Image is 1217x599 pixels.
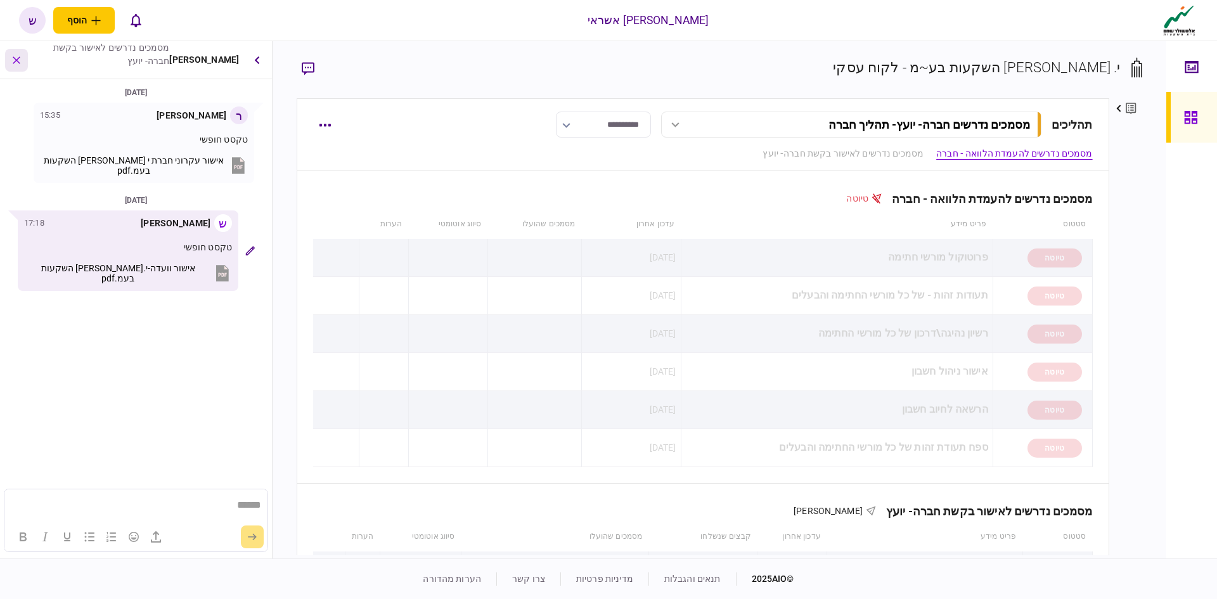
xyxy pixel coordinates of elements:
[588,12,709,29] div: [PERSON_NAME] אשראי
[423,574,481,584] a: הערות מהדורה
[24,263,232,283] button: אישור וועדה-י.[PERSON_NAME] השקעות בעמ.pdf
[846,192,882,205] div: טיוטה
[648,522,757,551] th: קבצים שנשלחו
[230,106,248,124] div: ר
[686,319,988,348] div: רשיון נהיגה\דרכון של כל מורשי החתימה
[1027,325,1082,344] div: טיוטה
[359,210,408,239] th: הערות
[24,241,232,254] p: טקסט חופשי
[1027,363,1082,382] div: טיוטה
[828,118,1030,131] div: מסמכים נדרשים חברה- יועץ - תהליך חברה
[169,41,239,79] div: [PERSON_NAME]
[650,327,676,340] div: [DATE]
[214,214,232,232] div: ש
[1027,401,1082,420] div: טיוטה
[40,155,228,176] span: אישור עקרוני חברת י [PERSON_NAME] השקעות בעמ.pdf
[993,210,1092,239] th: סטטוס
[101,528,122,546] button: Numbered list
[56,528,78,546] button: Underline
[141,217,210,230] div: [PERSON_NAME]
[686,396,988,424] div: הרשאה לחיוב חשבון
[581,210,681,239] th: עדכון אחרון
[833,57,1120,78] div: י. [PERSON_NAME] השקעות בע~מ - לקוח עסקי
[4,489,267,522] iframe: Rich Text Area
[1022,522,1092,551] th: סטטוס
[5,86,267,100] div: [DATE]
[650,365,676,378] div: [DATE]
[650,403,676,416] div: [DATE]
[1027,287,1082,306] div: טיוטה
[157,109,226,122] div: [PERSON_NAME]
[512,574,545,584] a: צרו קשר
[380,522,461,551] th: סיווג אוטומטי
[650,251,676,264] div: [DATE]
[487,210,581,239] th: מסמכים שהועלו
[1027,439,1082,458] div: טיוטה
[681,210,993,239] th: פריט מידע
[936,147,1092,160] a: מסמכים נדרשים להעמדת הלוואה - חברה
[686,357,988,386] div: אישור ניהול חשבון
[661,112,1041,138] button: מסמכים נדרשים חברה- יועץ- תהליך חברה
[664,574,721,584] a: תנאים והגבלות
[876,505,1093,518] div: מסמכים נדרשים לאישור בקשת חברה- יועץ
[19,7,46,34] button: ש
[40,155,248,176] button: אישור עקרוני חברת י [PERSON_NAME] השקעות בעמ.pdf
[34,528,56,546] button: Italic
[650,441,676,454] div: [DATE]
[650,289,676,302] div: [DATE]
[827,522,1022,551] th: פריט מידע
[79,528,100,546] button: Bullet list
[12,528,34,546] button: Bold
[686,281,988,310] div: תעודות זהות - של כל מורשי החתימה והבעלים
[35,41,169,68] div: מסמכים נדרשים לאישור בקשת חברה- יועץ
[40,109,60,122] div: 15:35
[882,192,1092,205] div: מסמכים נדרשים להעמדת הלוואה - חברה
[1052,116,1093,133] div: תהליכים
[736,572,794,586] div: © 2025 AIO
[40,133,248,146] p: טקסט חופשי
[686,243,988,272] div: פרוטוקול מורשי חתימה
[1027,248,1082,267] div: טיוטה
[5,193,267,207] div: [DATE]
[123,528,145,546] button: Emojis
[576,574,633,584] a: מדיניות פרטיות
[757,522,827,551] th: עדכון אחרון
[794,506,863,516] span: [PERSON_NAME]
[461,522,648,551] th: מסמכים שהועלו
[24,217,44,229] div: 17:18
[686,434,988,462] div: ספח תעודת זהות של כל מורשי החתימה והבעלים
[53,7,115,34] button: פתח תפריט להוספת לקוח
[1161,4,1198,36] img: client company logo
[24,263,212,283] span: אישור וועדה-י.[PERSON_NAME] השקעות בעמ.pdf
[763,147,924,160] a: מסמכים נדרשים לאישור בקשת חברה- יועץ
[122,7,149,34] button: פתח רשימת התראות
[345,522,380,551] th: הערות
[408,210,487,239] th: סיווג אוטומטי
